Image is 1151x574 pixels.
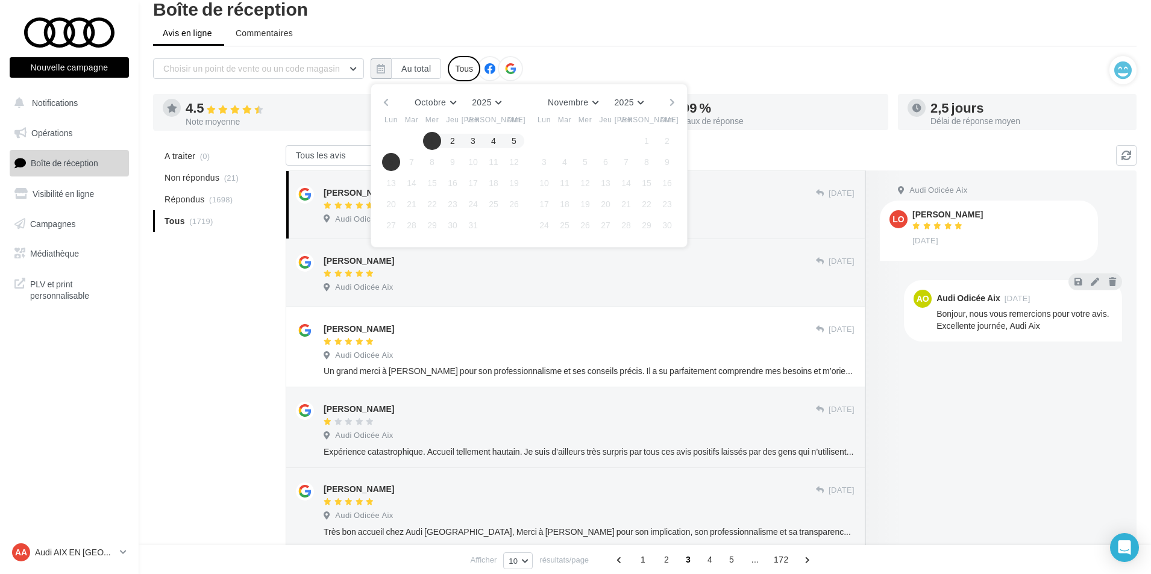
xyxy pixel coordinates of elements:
[7,90,127,116] button: Notifications
[556,153,574,171] button: 4
[30,248,79,258] span: Médiathèque
[423,195,441,213] button: 22
[415,97,446,107] span: Octobre
[444,174,462,192] button: 16
[679,550,698,569] span: 3
[829,485,855,496] span: [DATE]
[912,236,938,246] span: [DATE]
[403,216,421,234] button: 28
[597,195,615,213] button: 20
[391,58,441,79] button: Au total
[505,132,523,150] button: 5
[163,63,340,73] span: Choisir un point de vente ou un code magasin
[324,365,855,377] div: Un grand merci à [PERSON_NAME] pour son professionnalisme et ses conseils précis. Il a su parfait...
[576,216,594,234] button: 26
[912,210,983,219] div: [PERSON_NAME]
[324,526,855,538] div: Très bon accueil chez Audi [GEOGRAPHIC_DATA], Merci à [PERSON_NAME] pour son implication, son pro...
[464,174,482,192] button: 17
[617,195,635,213] button: 21
[829,324,855,335] span: [DATE]
[638,153,656,171] button: 8
[286,145,406,166] button: Tous les avis
[538,114,551,125] span: Lun
[464,132,482,150] button: 3
[597,174,615,192] button: 13
[1110,533,1139,562] div: Open Intercom Messenger
[609,94,648,111] button: 2025
[165,172,219,184] span: Non répondus
[335,282,393,293] span: Audi Odicée Aix
[892,213,904,225] span: Lo
[556,174,574,192] button: 11
[209,195,233,204] span: (1698)
[165,150,195,162] span: A traiter
[658,174,676,192] button: 16
[909,185,967,196] span: Audi Odicée Aix
[186,117,382,126] div: Note moyenne
[543,94,603,111] button: Novembre
[7,120,131,146] a: Opérations
[371,58,441,79] button: Au total
[745,550,765,569] span: ...
[464,153,482,171] button: 10
[31,158,98,168] span: Boîte de réception
[505,195,523,213] button: 26
[324,483,394,495] div: [PERSON_NAME]
[324,446,855,458] div: Expérience catastrophique. Accueil tellement hautain. Je suis d’ailleurs très surpris par tous ce...
[200,151,210,161] span: (0)
[638,132,656,150] button: 1
[464,216,482,234] button: 31
[324,255,394,267] div: [PERSON_NAME]
[403,174,421,192] button: 14
[444,132,462,150] button: 2
[10,57,129,78] button: Nouvelle campagne
[423,174,441,192] button: 15
[403,153,421,171] button: 7
[7,181,131,207] a: Visibilité en ligne
[617,174,635,192] button: 14
[548,97,588,107] span: Novembre
[464,195,482,213] button: 24
[556,216,574,234] button: 25
[485,195,503,213] button: 25
[535,195,553,213] button: 17
[617,153,635,171] button: 7
[722,550,741,569] span: 5
[615,114,679,125] span: [PERSON_NAME]
[576,195,594,213] button: 19
[153,58,364,79] button: Choisir un point de vente ou un code magasin
[32,98,78,108] span: Notifications
[382,216,400,234] button: 27
[576,174,594,192] button: 12
[30,218,76,228] span: Campagnes
[682,117,879,125] div: Taux de réponse
[224,173,239,182] span: (21)
[485,132,503,150] button: 4
[614,97,634,107] span: 2025
[503,552,533,569] button: 10
[558,114,571,125] span: Mar
[324,323,394,335] div: [PERSON_NAME]
[403,195,421,213] button: 21
[579,114,592,125] span: Mer
[539,554,589,566] span: résultats/page
[405,114,418,125] span: Mar
[485,174,503,192] button: 18
[423,153,441,171] button: 8
[7,241,131,266] a: Médiathèque
[444,153,462,171] button: 9
[485,153,503,171] button: 11
[535,216,553,234] button: 24
[917,293,929,305] span: AO
[682,101,879,114] div: 99 %
[829,404,855,415] span: [DATE]
[657,550,676,569] span: 2
[535,174,553,192] button: 10
[10,541,129,564] a: AA Audi AIX EN [GEOGRAPHIC_DATA]
[462,114,526,125] span: [PERSON_NAME]
[936,308,1112,332] div: Bonjour, nous vous remercions pour votre avis. Excellente journée, Audi Aix
[444,195,462,213] button: 23
[936,294,1000,302] div: Audi Odicée Aix
[633,550,653,569] span: 1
